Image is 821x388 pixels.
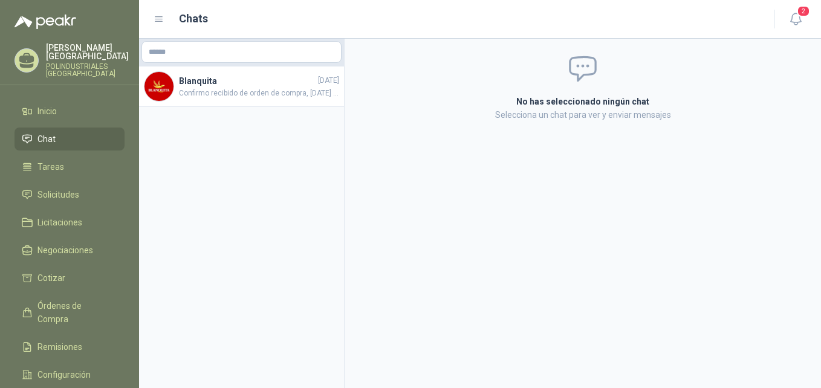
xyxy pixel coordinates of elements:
[179,10,208,27] h1: Chats
[15,15,76,29] img: Logo peakr
[15,294,125,331] a: Órdenes de Compra
[37,271,65,285] span: Cotizar
[37,340,82,354] span: Remisiones
[372,95,794,108] h2: No has seleccionado ningún chat
[37,368,91,381] span: Configuración
[37,216,82,229] span: Licitaciones
[179,74,316,88] h4: Blanquita
[46,63,129,77] p: POLINDUSTRIALES [GEOGRAPHIC_DATA]
[139,66,344,107] a: Company LogoBlanquita[DATE]Confirmo recibido de orden de compra, [DATE] [DATE][PERSON_NAME] se de...
[15,100,125,123] a: Inicio
[15,239,125,262] a: Negociaciones
[37,244,93,257] span: Negociaciones
[15,183,125,206] a: Solicitudes
[15,128,125,150] a: Chat
[15,335,125,358] a: Remisiones
[37,132,56,146] span: Chat
[37,188,79,201] span: Solicitudes
[15,155,125,178] a: Tareas
[37,299,113,326] span: Órdenes de Compra
[179,88,339,99] span: Confirmo recibido de orden de compra, [DATE] [DATE][PERSON_NAME] se despacha facturado el pedido ...
[15,363,125,386] a: Configuración
[797,5,810,17] span: 2
[318,75,339,86] span: [DATE]
[372,108,794,121] p: Selecciona un chat para ver y enviar mensajes
[37,160,64,173] span: Tareas
[46,44,129,60] p: [PERSON_NAME] [GEOGRAPHIC_DATA]
[785,8,806,30] button: 2
[144,72,174,101] img: Company Logo
[37,105,57,118] span: Inicio
[15,211,125,234] a: Licitaciones
[15,267,125,289] a: Cotizar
